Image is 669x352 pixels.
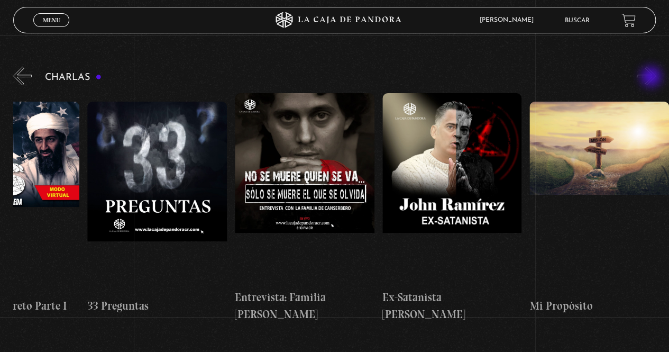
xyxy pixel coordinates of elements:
a: View your shopping cart [621,13,636,28]
h3: Charlas [45,73,102,83]
h4: Ex-Satanista [PERSON_NAME] [382,289,522,322]
h4: 33 Preguntas [87,297,227,314]
h4: Entrevista: Familia [PERSON_NAME] [235,289,374,322]
span: Cerrar [39,26,64,33]
a: Mi Propósito [529,93,669,322]
a: Buscar [565,17,590,24]
span: [PERSON_NAME] [474,17,544,23]
h4: Mi Propósito [529,297,669,314]
a: 33 Preguntas [87,93,227,322]
span: Menu [43,17,60,23]
button: Next [637,67,656,85]
a: Ex-Satanista [PERSON_NAME] [382,93,522,322]
a: Entrevista: Familia [PERSON_NAME] [235,93,374,322]
button: Previous [13,67,32,85]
